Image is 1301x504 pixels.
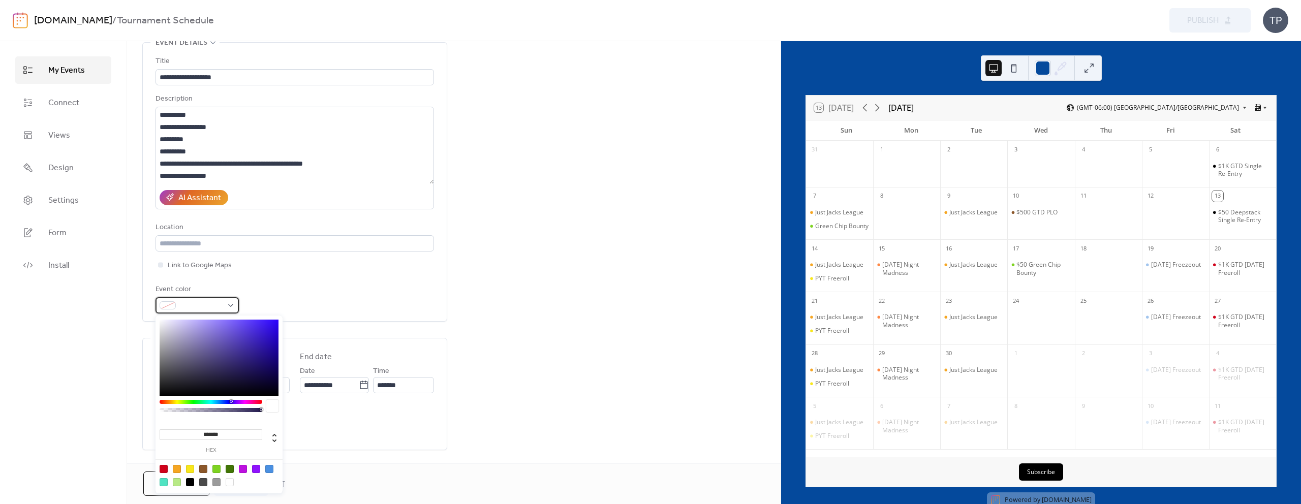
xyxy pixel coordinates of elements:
div: $1K GTD Single Re-Entry [1218,162,1272,178]
span: Time [373,365,389,377]
div: #8B572A [199,465,207,473]
div: [DATE] Night Madness [882,418,936,434]
div: 8 [1010,400,1021,412]
div: #4A4A4A [199,478,207,486]
div: Title [156,55,432,68]
div: 20 [1212,243,1223,254]
div: PYT Freeroll [815,432,849,440]
span: Views [48,130,70,142]
div: 4 [1212,348,1223,359]
div: Just Jacks League [815,313,863,321]
div: #F8E71C [186,465,194,473]
div: Just Jacks League [806,366,873,374]
div: #417505 [226,465,234,473]
div: Just Jacks League [815,418,863,426]
div: End date [300,351,332,363]
div: Just Jacks League [940,418,1007,426]
div: #50E3C2 [160,478,168,486]
div: Mon [879,120,944,141]
div: Monday Night Madness [873,261,940,276]
div: 7 [809,191,820,202]
div: $1K GTD Saturday Freeroll [1209,366,1276,382]
div: 18 [1078,243,1089,254]
div: 12 [1145,191,1156,202]
span: My Events [48,65,85,77]
div: Just Jacks League [949,313,998,321]
div: $1K GTD Single Re-Entry [1209,162,1276,178]
div: 10 [1010,191,1021,202]
button: AI Assistant [160,190,228,205]
div: Friday Freezeout [1142,313,1209,321]
div: Friday Freezeout [1142,418,1209,426]
div: 16 [943,243,954,254]
span: Form [48,227,67,239]
div: [DATE] Night Madness [882,261,936,276]
button: Subscribe [1019,463,1063,481]
label: hex [160,448,262,453]
div: Location [156,222,432,234]
div: #7ED321 [212,465,221,473]
div: 9 [943,191,954,202]
div: 21 [809,295,820,306]
span: Link to Google Maps [168,260,232,272]
div: #BD10E0 [239,465,247,473]
div: $500 GTD PLO [1016,208,1058,216]
div: #9B9B9B [212,478,221,486]
div: Friday Freezeout [1142,261,1209,269]
div: Just Jacks League [949,366,998,374]
div: $500 GTD PLO [1007,208,1074,216]
div: [DATE] Freezeout [1151,313,1201,321]
div: Just Jacks League [806,261,873,269]
div: [DATE] [888,102,914,114]
div: PYT Freeroll [815,327,849,335]
div: 11 [1078,191,1089,202]
div: PYT Freeroll [815,274,849,282]
div: Just Jacks League [806,313,873,321]
div: Description [156,93,432,105]
div: 11 [1212,400,1223,412]
div: Just Jacks League [940,261,1007,269]
div: Just Jacks League [949,418,998,426]
div: $50 Deepstack Single Re-Entry [1209,208,1276,224]
div: 14 [809,243,820,254]
div: 6 [876,400,887,412]
a: Install [15,251,111,279]
div: #FFFFFF [226,478,234,486]
a: Design [15,154,111,181]
div: 26 [1145,295,1156,306]
div: $50 Deepstack Single Re-Entry [1218,208,1272,224]
div: 8 [876,191,887,202]
div: #000000 [186,478,194,486]
div: 17 [1010,243,1021,254]
div: Powered by [1005,495,1092,504]
div: $1K GTD [DATE] Freeroll [1218,313,1272,329]
div: 24 [1010,295,1021,306]
div: PYT Freeroll [806,380,873,388]
div: #9013FE [252,465,260,473]
div: PYT Freeroll [806,274,873,282]
div: PYT Freeroll [815,380,849,388]
div: Just Jacks League [940,313,1007,321]
div: Event color [156,283,237,296]
div: 1 [1010,348,1021,359]
div: 5 [1145,144,1156,155]
div: 25 [1078,295,1089,306]
div: 10 [1145,400,1156,412]
div: 30 [943,348,954,359]
div: Friday Freezeout [1142,366,1209,374]
div: [DATE] Freezeout [1151,418,1201,426]
div: [DATE] Night Madness [882,313,936,329]
div: Sun [814,120,879,141]
div: 19 [1145,243,1156,254]
div: [DATE] Freezeout [1151,261,1201,269]
div: 2 [1078,348,1089,359]
div: $1K GTD [DATE] Freeroll [1218,366,1272,382]
div: #D0021B [160,465,168,473]
div: $1K GTD [DATE] Freeroll [1218,418,1272,434]
div: 15 [876,243,887,254]
div: 3 [1145,348,1156,359]
div: Just Jacks League [815,261,863,269]
div: $50 Green Chip Bounty [1007,261,1074,276]
div: #F5A623 [173,465,181,473]
div: 5 [809,400,820,412]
